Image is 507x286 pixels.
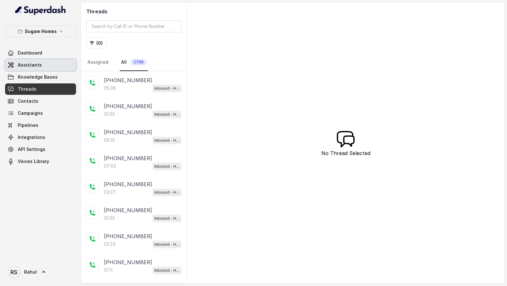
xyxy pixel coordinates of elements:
input: Search by Call ID or Phone Number [86,20,182,32]
p: 06:10 [104,137,115,143]
a: Knowledge Bases [5,71,76,83]
a: Voices Library [5,156,76,167]
span: Assistants [18,62,42,68]
p: 02:24 [104,241,116,247]
p: 03:27 [104,189,116,195]
p: 07:03 [104,163,116,169]
nav: Tabs [86,54,182,71]
p: [PHONE_NUMBER] [104,154,152,162]
p: [PHONE_NUMBER] [104,258,152,266]
a: Threads [5,83,76,95]
span: API Settings [18,146,45,153]
p: No Thread Selected [321,149,370,157]
p: [PHONE_NUMBER] [104,206,152,214]
a: Rahul [5,263,76,281]
p: [PHONE_NUMBER] [104,76,152,84]
p: Inbound - Hinglish [154,267,180,274]
a: Assistants [5,59,76,71]
h2: Threads [86,8,182,15]
span: Knowledge Bases [18,74,58,80]
a: API Settings [5,144,76,155]
a: All2798 [120,54,148,71]
p: [PHONE_NUMBER] [104,180,152,188]
a: Campaigns [5,107,76,119]
button: (0) [86,37,106,49]
p: [PHONE_NUMBER] [104,102,152,110]
p: Inbound - Hinglish [154,85,180,92]
span: Dashboard [18,50,42,56]
p: [PHONE_NUMBER] [104,232,152,240]
span: 2798 [131,59,147,65]
button: Sugam Homes [5,26,76,37]
p: Sugam Homes [25,28,57,35]
text: RS [10,269,17,276]
a: Pipelines [5,120,76,131]
a: Dashboard [5,47,76,59]
span: Threads [18,86,36,92]
span: Rahul [24,269,37,275]
span: Contacts [18,98,38,104]
a: Integrations [5,132,76,143]
p: Inbound - Hinglish [154,111,180,118]
p: [PHONE_NUMBER] [104,128,152,136]
a: Assigned [86,54,110,71]
p: 10:02 [104,111,115,117]
span: Voices Library [18,158,49,165]
p: Inbound - Hinglish [154,215,180,222]
p: Inbound - Hinglish [154,189,180,196]
span: Pipelines [18,122,38,128]
p: 01:11 [104,267,112,273]
p: Inbound - Hinglish [154,163,180,170]
p: Inbound - Hinglish [154,241,180,248]
p: 05:38 [104,85,116,91]
a: Contacts [5,95,76,107]
span: Campaigns [18,110,43,116]
p: 10:02 [104,215,115,221]
img: light.svg [15,5,66,15]
p: Inbound - Hinglish [154,137,180,144]
span: Integrations [18,134,45,140]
